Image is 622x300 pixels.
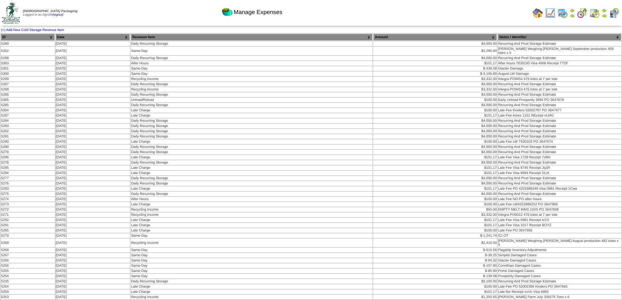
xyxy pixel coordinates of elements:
td: 5290 [1,139,55,144]
div: $101.17 [374,218,497,222]
div: $5,100.00 [374,279,497,283]
div: $4,000.00 [374,182,497,185]
td: [DATE] [56,279,130,284]
td: Same-Day [131,269,373,273]
td: After hours T630193 Visa 4668 Receipt TTDf [498,61,621,66]
div: $-94.32 [374,259,497,262]
td: [DATE] [56,269,130,273]
td: 5304 [1,108,55,113]
td: Late Charge [131,155,373,160]
td: [DATE] [56,61,130,66]
div: $100.00 [374,140,497,144]
td: Recurring And Prod Storage Estimate [498,181,621,186]
td: Recurring And Prod Storage Estimate [498,145,621,149]
td: [DATE] [56,228,130,233]
td: [DATE] [56,274,130,278]
td: Simplot Damaged Cases [498,253,621,258]
td: Late Charge [131,290,373,294]
td: [DATE] [56,103,130,107]
div: $101.17 [374,166,497,170]
td: Late Fee Kinders 52002707 PO 3647677 [498,108,621,113]
td: Recycling Income [131,295,373,299]
td: Recurring And Prod Storage Estimate [498,160,621,165]
a: (logout) [52,13,63,17]
td: Same-Day [131,263,373,268]
td: Same-Day [131,258,373,263]
td: Late Fee PO 4201886249 Visa 0981 Receipt 1Cwa [498,186,621,191]
div: $3,332.00 [374,213,497,217]
td: [DATE] [56,218,130,222]
td: [DATE] [56,124,130,128]
td: Same-Day [131,274,373,278]
td: Late Fee PO 52002396 Kinders PO 3647665 [498,284,621,289]
td: Daily Recurring Storage [131,134,373,139]
div: $-107.80 [374,264,497,268]
td: [DATE] [56,82,130,87]
td: [PERSON_NAME] Weighing [PERSON_NAME] September production 459 totes x 5 [498,47,621,55]
div: $-1,241.74 [374,234,497,238]
td: Daily Recurring Storage [131,129,373,134]
td: Recycling Income [131,207,373,212]
td: [DATE] [56,92,130,97]
div: $50.00 [374,208,497,212]
td: Daily Recurring Storage [131,160,373,165]
td: Daily Recurring Storage [131,192,373,196]
td: Late Fee Visa 1728 Receipt 7zBH [498,155,621,160]
td: Flagship Inventory Adjustments [498,248,621,252]
td: Same-Day [131,66,373,71]
div: $100.00 [374,98,497,102]
div: $-338.58 [374,67,497,71]
td: Recycling Income [131,87,373,92]
td: [DATE] [56,71,130,76]
td: Late Charge [131,218,373,222]
td: 5235 [1,279,55,284]
td: Same-Day [131,248,373,252]
td: 5296 [1,155,55,160]
td: 5292 [1,218,55,222]
td: [DATE] [56,197,130,201]
div: $-139.08 [374,274,497,278]
td: 5302 [1,47,55,55]
td: 5255 [1,269,55,273]
td: [DATE] [56,248,130,252]
td: 5300 [1,71,55,76]
div: $-85.90 [374,269,497,273]
td: [DATE] [56,176,130,181]
div: $2,410.00 [374,241,497,245]
td: 5303 [1,61,55,66]
td: Late Charge [131,139,373,144]
td: Late Fee Visa 8745 Receipt Jq1R [498,166,621,170]
td: Late Fee Visa 1017 Receipt BOYZ [498,223,621,228]
td: [DATE] [56,113,130,118]
div: $4,000.00 [374,93,497,97]
td: Daily Recurring Storage [131,279,373,284]
td: 5285 [1,103,55,107]
td: Daily Recurring Storage [131,176,373,181]
td: Early Unload Prosperity 3894 PO 3647678 [498,98,621,102]
td: ICI OT [498,233,621,238]
td: Same-Day [131,253,373,258]
div: $4,000.00 [374,82,497,86]
td: Daily Recurring Storage [131,56,373,60]
div: $101.17 [374,171,497,175]
td: 5291 [1,223,55,228]
td: [DATE] [56,66,130,71]
td: Recurring And Prod Storage Estimate [498,92,621,97]
td: Late Charge [131,108,373,113]
div: $101.17 [374,187,497,191]
td: 5275 [1,192,55,196]
img: calendarinout.gif [589,8,600,18]
td: [DATE] [56,155,130,160]
td: 5270 [1,233,55,238]
span: [DEMOGRAPHIC_DATA] Packaging [23,9,77,13]
div: $-615.56 [374,248,497,252]
img: calendarcustomer.gif [609,8,619,18]
div: $-5,106.89 [374,72,497,76]
td: Daily Recurring Storage [131,181,373,186]
div: $101.17 [374,114,497,118]
th: ID [1,34,55,41]
td: Recurring And Prod Storage Estimate [498,192,621,196]
td: 5295 [1,166,55,170]
td: Prosperity Damaged Cases [498,274,621,278]
td: 5276 [1,181,55,186]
